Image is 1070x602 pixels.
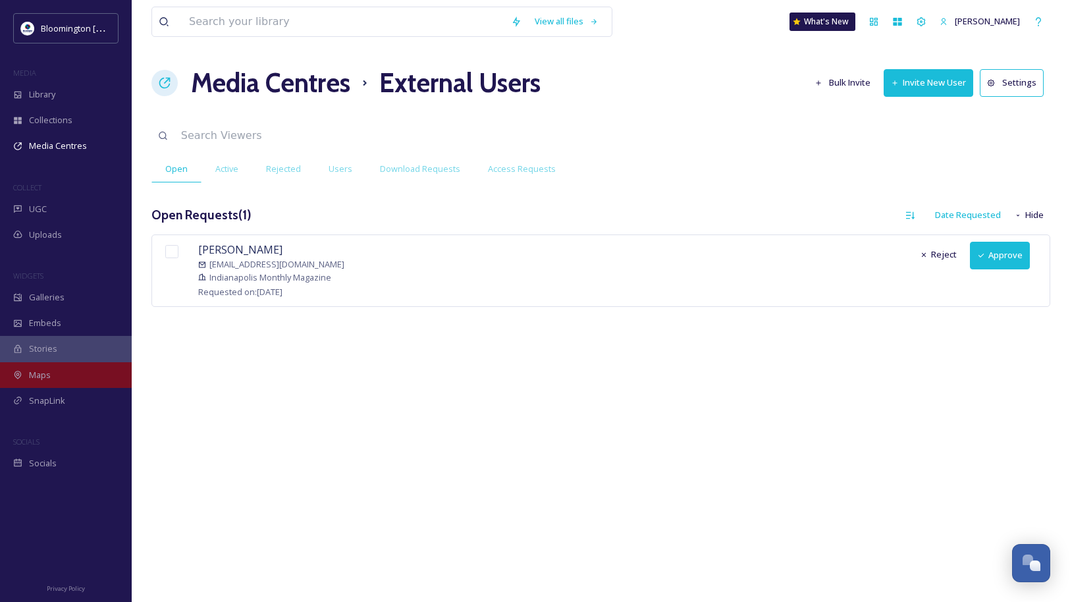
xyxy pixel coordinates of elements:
a: Settings [980,69,1050,96]
span: Maps [29,369,51,381]
input: Search Viewers [174,121,481,150]
span: [PERSON_NAME] [198,242,282,257]
a: [PERSON_NAME] [933,9,1027,34]
a: Bulk Invite [808,70,884,96]
button: Bulk Invite [808,70,878,96]
div: Date Requested [928,202,1007,228]
span: Open [165,163,188,175]
a: View all files [528,9,605,34]
span: Requested on: [DATE] [198,286,282,298]
button: Invite New User [884,69,973,96]
span: Indianapolis Monthly Magazine [209,271,331,284]
button: Settings [980,69,1044,96]
h3: Open Requests ( 1 ) [151,205,252,225]
span: SOCIALS [13,437,40,447]
button: Open Chat [1012,544,1050,582]
span: [PERSON_NAME] [955,15,1020,27]
span: Collections [29,114,72,126]
span: Socials [29,457,57,470]
span: COLLECT [13,182,41,192]
h1: External Users [379,63,541,103]
span: Rejected [266,163,301,175]
span: Library [29,88,55,101]
a: What's New [789,13,855,31]
button: Approve [970,242,1030,269]
span: Privacy Policy [47,584,85,593]
input: Search your library [182,7,504,36]
a: Media Centres [191,63,350,103]
span: Uploads [29,229,62,241]
span: Media Centres [29,140,87,152]
button: Hide [1007,202,1050,228]
span: Embeds [29,317,61,329]
button: Reject [913,242,963,267]
span: Users [329,163,352,175]
span: SnapLink [29,395,65,407]
span: MEDIA [13,68,36,78]
span: WIDGETS [13,271,43,281]
span: Access Requests [488,163,556,175]
span: Galleries [29,291,65,304]
span: UGC [29,203,47,215]
span: Stories [29,342,57,355]
img: 429649847_804695101686009_1723528578384153789_n.jpg [21,22,34,35]
span: Bloomington [US_STATE] Travel & Tourism [41,22,205,34]
a: Privacy Policy [47,580,85,595]
span: Active [215,163,238,175]
span: [EMAIL_ADDRESS][DOMAIN_NAME] [209,258,344,271]
span: Download Requests [380,163,460,175]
